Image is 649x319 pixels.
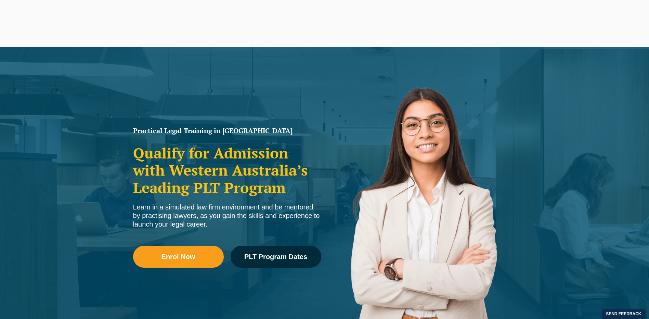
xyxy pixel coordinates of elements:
[133,203,321,229] div: Learn in a simulated law firm environment and be mentored by practising lawyers, as you gain the ...
[133,144,321,196] h2: Qualify for Admission with Western Australia’s Leading PLT Program
[161,253,195,260] span: Enrol Now
[133,127,321,134] h1: Practical Legal Training in [GEOGRAPHIC_DATA]
[133,246,224,268] a: Enrol Now
[231,246,321,268] a: PLT Program Dates
[244,253,307,260] span: PLT Program Dates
